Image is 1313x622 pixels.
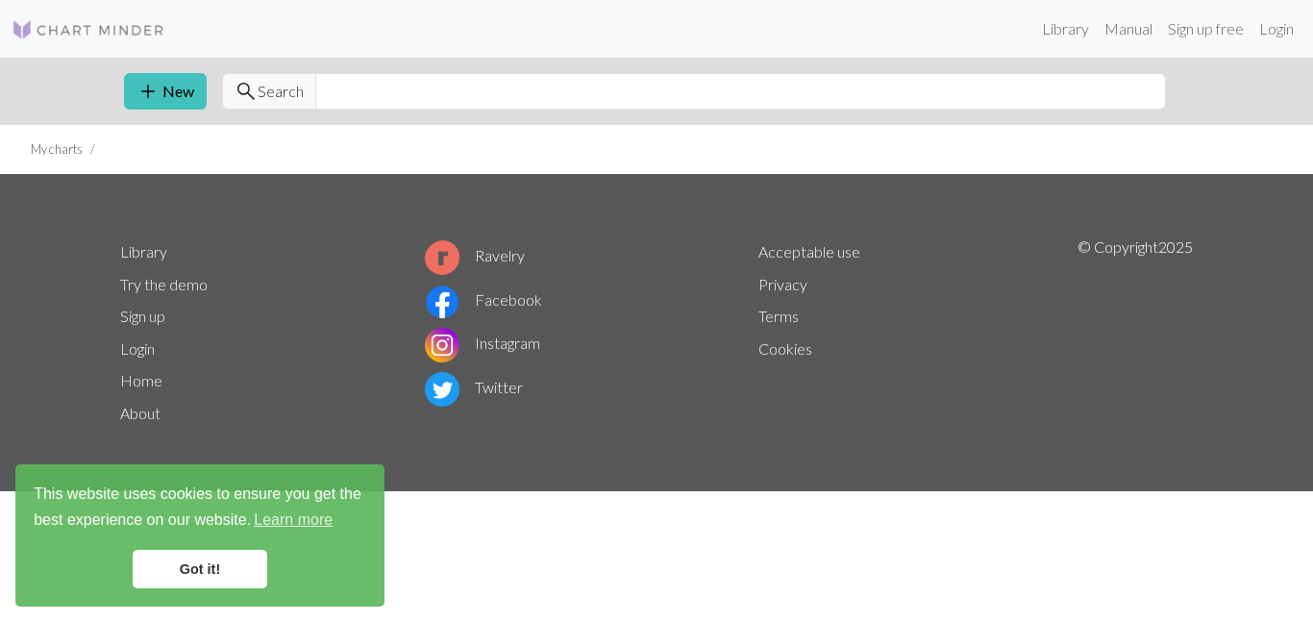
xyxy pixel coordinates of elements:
a: New [124,73,207,110]
a: Ravelry [425,246,525,264]
a: Login [1251,10,1301,48]
a: Acceptable use [758,242,860,261]
a: Manual [1097,10,1160,48]
li: My charts [31,140,83,159]
a: Sign up free [1160,10,1251,48]
a: Library [120,242,167,261]
span: This website uses cookies to ensure you get the best experience on our website. [34,483,366,535]
a: Cookies [758,339,812,358]
a: About [120,404,161,422]
a: Privacy [758,275,807,293]
a: Facebook [425,290,542,309]
img: Logo [12,18,165,41]
a: Home [120,371,162,389]
a: Instagram [425,334,540,352]
a: Terms [758,307,799,325]
img: Twitter logo [425,372,459,407]
span: search [235,78,258,105]
a: dismiss cookie message [133,550,267,588]
a: Library [1034,10,1097,48]
span: add [136,78,160,105]
a: Try the demo [120,275,208,293]
div: cookieconsent [15,464,384,607]
a: Sign up [120,307,165,325]
img: Ravelry logo [425,240,459,275]
img: Facebook logo [425,285,459,319]
p: © Copyright 2025 [1078,236,1193,430]
span: Search [258,80,304,103]
img: Instagram logo [425,328,459,362]
a: learn more about cookies [251,506,335,535]
a: Twitter [425,378,523,396]
a: Login [120,339,155,358]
